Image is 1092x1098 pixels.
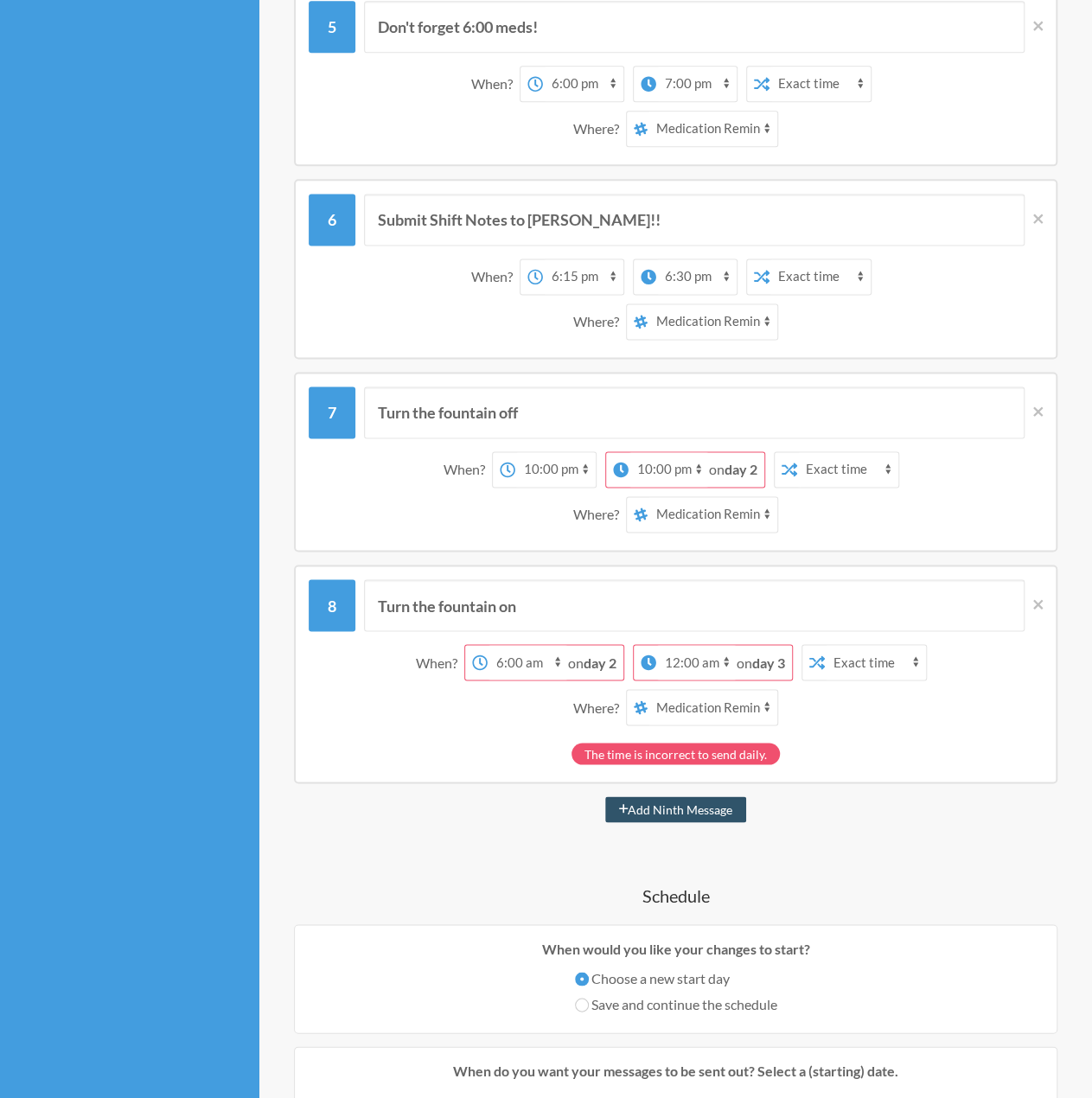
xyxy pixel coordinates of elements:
[725,461,757,477] strong: day 2
[308,1060,1044,1081] p: When do you want your messages to be sent out? Select a (starting) date.
[584,654,616,670] strong: day 2
[573,303,626,340] div: Where?
[752,654,785,670] strong: day 3
[364,386,1025,438] input: Message
[471,259,520,295] div: When?
[364,194,1025,246] input: Message
[575,967,777,988] label: Choose a new start day
[737,654,785,670] span: on
[364,579,1025,631] input: Message
[575,993,777,1014] label: Save and continue the schedule
[573,496,626,533] div: Where?
[568,654,616,670] span: on
[308,938,1044,959] p: When would you like your changes to start?
[416,644,464,680] div: When?
[573,689,626,725] div: Where?
[709,461,757,477] span: on
[364,1,1025,53] input: Message
[605,796,747,822] button: Add Ninth Message
[444,451,492,488] div: When?
[471,66,520,102] div: When?
[575,972,589,986] input: Choose a new start day
[572,743,780,764] div: The time is incorrect to send daily.
[573,111,626,147] div: Where?
[294,883,1057,907] h4: Schedule
[575,998,589,1012] input: Save and continue the schedule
